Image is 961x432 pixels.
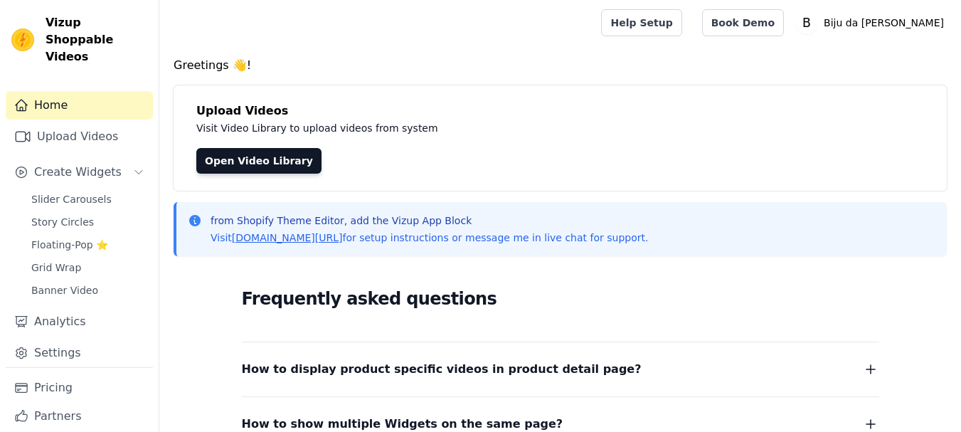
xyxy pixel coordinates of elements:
a: Settings [6,339,153,367]
a: Book Demo [702,9,784,36]
p: Visit for setup instructions or message me in live chat for support. [211,231,648,245]
h4: Upload Videos [196,102,924,120]
span: Grid Wrap [31,260,81,275]
button: B Biju da [PERSON_NAME] [795,10,950,36]
a: Help Setup [601,9,681,36]
a: Partners [6,402,153,431]
p: from Shopify Theme Editor, add the Vizup App Block [211,214,648,228]
a: Home [6,91,153,120]
a: [DOMAIN_NAME][URL] [232,232,343,243]
h4: Greetings 👋! [174,57,947,74]
p: Visit Video Library to upload videos from system [196,120,834,137]
button: Create Widgets [6,158,153,186]
a: Pricing [6,374,153,402]
a: Slider Carousels [23,189,153,209]
p: Biju da [PERSON_NAME] [818,10,950,36]
a: Upload Videos [6,122,153,151]
a: Floating-Pop ⭐ [23,235,153,255]
h2: Frequently asked questions [242,285,879,313]
span: Banner Video [31,283,98,297]
img: Vizup [11,28,34,51]
span: Slider Carousels [31,192,112,206]
a: Banner Video [23,280,153,300]
span: Create Widgets [34,164,122,181]
button: How to display product specific videos in product detail page? [242,359,879,379]
a: Grid Wrap [23,258,153,278]
span: Floating-Pop ⭐ [31,238,108,252]
a: Open Video Library [196,148,322,174]
span: How to display product specific videos in product detail page? [242,359,642,379]
text: B [802,16,811,30]
span: Vizup Shoppable Videos [46,14,147,65]
a: Story Circles [23,212,153,232]
span: Story Circles [31,215,94,229]
a: Analytics [6,307,153,336]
